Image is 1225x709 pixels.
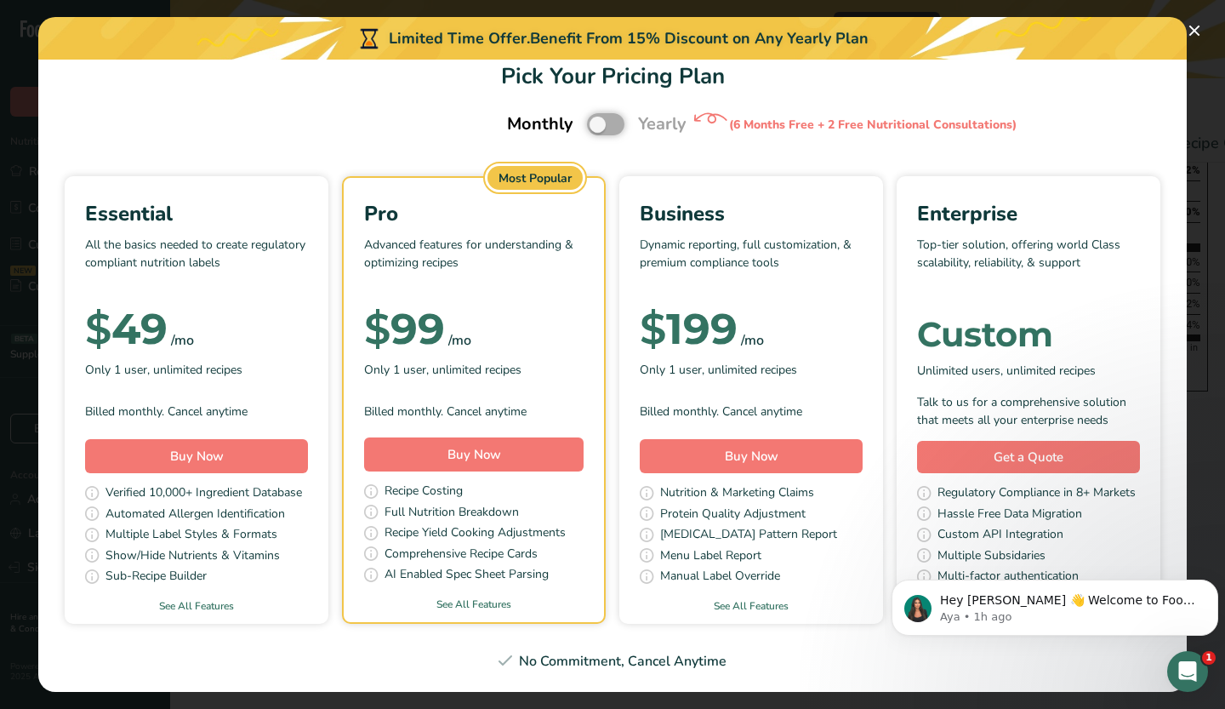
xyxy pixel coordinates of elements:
[447,446,501,463] span: Buy Now
[725,448,778,465] span: Buy Now
[364,312,445,346] div: 99
[170,448,224,465] span: Buy Now
[385,523,566,545] span: Recipe Yield Cooking Adjustments
[937,505,1082,526] span: Hassle Free Data Migration
[364,437,584,472] button: Buy Now
[105,546,280,568] span: Show/Hide Nutrients & Vitamins
[917,441,1140,474] a: Get a Quote
[640,198,863,229] div: Business
[638,111,687,137] span: Yearly
[85,198,308,229] div: Essential
[885,544,1225,663] iframe: Intercom notifications message
[917,362,1096,380] span: Unlimited users, unlimited recipes
[917,198,1140,229] div: Enterprise
[640,236,863,287] p: Dynamic reporting, full customization, & premium compliance tools
[85,403,308,420] div: Billed monthly. Cancel anytime
[364,403,584,420] div: Billed monthly. Cancel anytime
[729,116,1017,134] div: (6 Months Free + 2 Free Nutritional Consultations)
[994,448,1063,467] span: Get a Quote
[38,17,1187,60] div: Limited Time Offer.
[660,483,814,505] span: Nutrition & Marketing Claims
[364,236,584,287] p: Advanced features for understanding & optimizing recipes
[660,567,780,588] span: Manual Label Override
[507,111,573,137] span: Monthly
[171,330,194,351] div: /mo
[1202,651,1216,665] span: 1
[487,166,583,190] div: Most Popular
[364,303,390,355] span: $
[917,236,1140,287] p: Top-tier solution, offering world Class scalability, reliability, & support
[85,236,308,287] p: All the basics needed to create regulatory compliant nutrition labels
[530,27,869,50] div: Benefit From 15% Discount on Any Yearly Plan
[448,330,471,351] div: /mo
[917,317,1140,352] div: Custom
[385,503,519,524] span: Full Nutrition Breakdown
[364,198,584,229] div: Pro
[640,361,797,379] span: Only 1 user, unlimited recipes
[660,505,806,526] span: Protein Quality Adjustment
[385,482,463,503] span: Recipe Costing
[660,546,761,568] span: Menu Label Report
[85,361,242,379] span: Only 1 user, unlimited recipes
[1167,651,1208,692] iframe: Intercom live chat
[640,312,738,346] div: 199
[344,597,604,612] a: See All Features
[85,439,308,473] button: Buy Now
[640,403,863,420] div: Billed monthly. Cancel anytime
[85,303,111,355] span: $
[59,60,1166,93] h1: Pick Your Pricing Plan
[364,361,521,379] span: Only 1 user, unlimited recipes
[105,483,302,505] span: Verified 10,000+ Ingredient Database
[59,651,1166,672] div: No Commitment, Cancel Anytime
[385,565,549,586] span: AI Enabled Spec Sheet Parsing
[85,312,168,346] div: 49
[65,598,328,614] a: See All Features
[619,598,883,614] a: See All Features
[660,525,837,546] span: [MEDICAL_DATA] Pattern Report
[917,393,1140,429] div: Talk to us for a comprehensive solution that meets all your enterprise needs
[105,525,277,546] span: Multiple Label Styles & Formats
[937,483,1136,505] span: Regulatory Compliance in 8+ Markets
[105,567,207,588] span: Sub-Recipe Builder
[741,330,764,351] div: /mo
[937,525,1063,546] span: Custom API Integration
[385,545,538,566] span: Comprehensive Recipe Cards
[105,505,285,526] span: Automated Allergen Identification
[640,303,666,355] span: $
[640,439,863,473] button: Buy Now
